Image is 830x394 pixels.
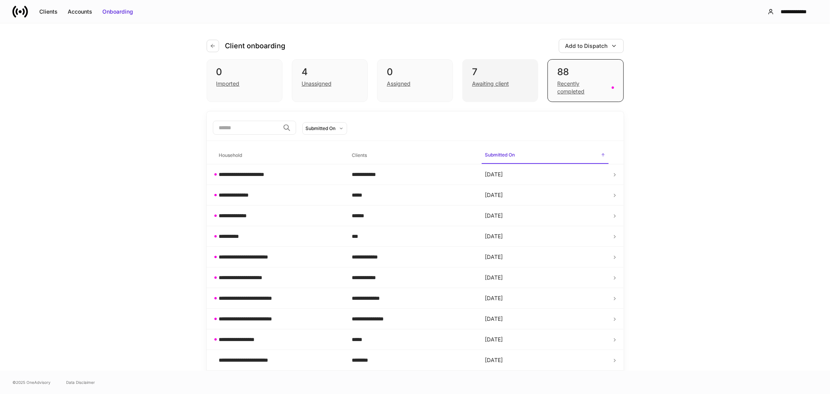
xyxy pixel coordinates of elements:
td: [DATE] [479,206,612,226]
td: [DATE] [479,226,612,247]
div: Add to Dispatch [565,42,608,50]
div: 88Recently completed [547,59,623,102]
div: Onboarding [102,8,133,16]
div: Awaiting client [472,80,509,88]
div: 0Assigned [377,59,453,102]
span: Household [216,148,343,164]
button: Add to Dispatch [559,39,624,53]
h4: Client onboarding [225,41,286,51]
button: Clients [34,5,63,18]
button: Accounts [63,5,97,18]
td: [DATE] [479,288,612,309]
button: Onboarding [97,5,138,18]
div: 0 [216,66,273,78]
div: Imported [216,80,240,88]
td: [DATE] [479,247,612,267]
div: Clients [39,8,58,16]
h6: Household [219,151,242,159]
td: [DATE] [479,329,612,350]
td: [DATE] [479,164,612,185]
td: [DATE] [479,185,612,206]
div: 7Awaiting client [462,59,538,102]
div: Recently completed [557,80,607,95]
div: 0 [387,66,443,78]
div: 0Imported [207,59,283,102]
div: Assigned [387,80,411,88]
div: Accounts [68,8,92,16]
span: Clients [349,148,476,164]
h6: Submitted On [485,151,515,158]
td: [DATE] [479,350,612,371]
a: Data Disclaimer [66,379,95,385]
div: 88 [557,66,614,78]
div: 4Unassigned [292,59,368,102]
div: Unassigned [302,80,332,88]
div: 7 [472,66,528,78]
div: 4 [302,66,358,78]
button: Submitted On [302,122,347,135]
div: Submitted On [306,125,336,132]
td: [DATE] [479,267,612,288]
span: © 2025 OneAdvisory [12,379,51,385]
span: Submitted On [482,147,609,164]
h6: Clients [352,151,367,159]
td: [DATE] [479,371,612,391]
td: [DATE] [479,309,612,329]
